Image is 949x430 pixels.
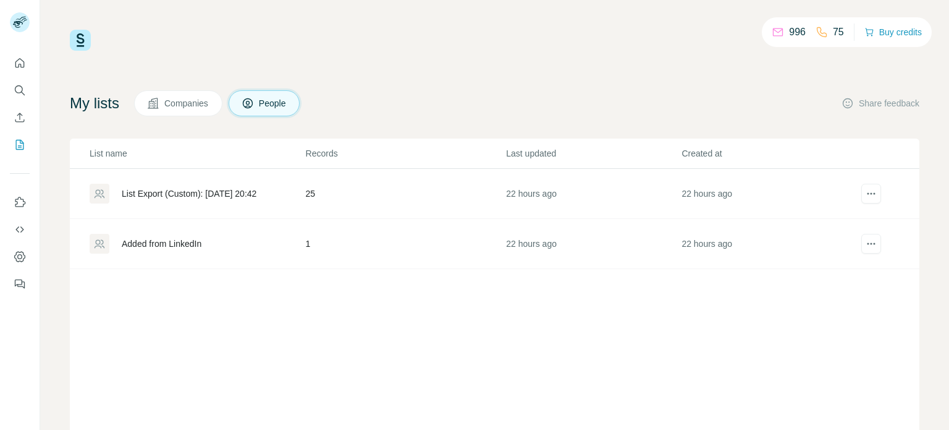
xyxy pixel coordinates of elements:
p: 996 [789,25,806,40]
button: Buy credits [864,24,922,41]
button: Dashboard [10,246,30,268]
button: Enrich CSV [10,106,30,129]
button: actions [861,184,881,204]
p: Last updated [506,147,680,160]
button: Share feedback [841,97,919,110]
button: Use Surfe on LinkedIn [10,191,30,213]
p: Created at [681,147,856,160]
td: 22 hours ago [505,169,681,219]
button: actions [861,234,881,254]
span: People [259,97,287,110]
td: 25 [305,169,506,219]
div: List Export (Custom): [DATE] 20:42 [122,187,256,200]
td: 22 hours ago [505,219,681,269]
td: 22 hours ago [681,219,856,269]
button: Search [10,79,30,101]
td: 1 [305,219,506,269]
h4: My lists [70,93,119,113]
p: Records [306,147,505,160]
div: Added from LinkedIn [122,238,201,250]
p: List name [90,147,305,160]
button: My lists [10,134,30,156]
button: Feedback [10,273,30,295]
span: Companies [164,97,209,110]
p: 75 [833,25,844,40]
button: Quick start [10,52,30,74]
td: 22 hours ago [681,169,856,219]
button: Use Surfe API [10,218,30,241]
img: Surfe Logo [70,30,91,51]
